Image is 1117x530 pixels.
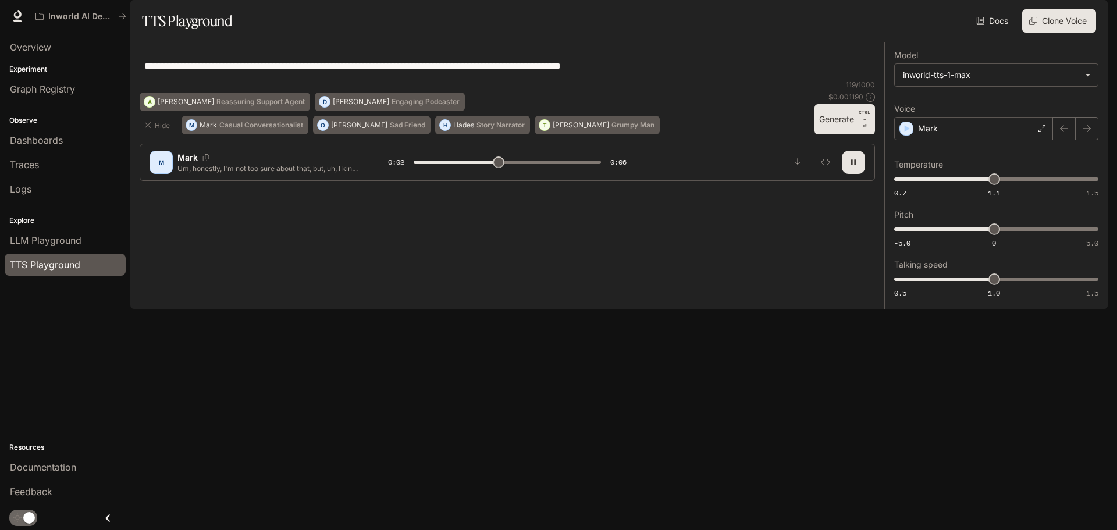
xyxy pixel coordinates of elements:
[535,116,660,134] button: T[PERSON_NAME]Grumpy Man
[539,116,550,134] div: T
[553,122,609,129] p: [PERSON_NAME]
[903,69,1079,81] div: inworld-tts-1-max
[331,122,387,129] p: [PERSON_NAME]
[140,116,177,134] button: Hide
[313,116,431,134] button: O[PERSON_NAME]Sad Friend
[894,288,906,298] span: 0.5
[333,98,389,105] p: [PERSON_NAME]
[315,93,465,111] button: D[PERSON_NAME]Engaging Podcaster
[610,156,627,168] span: 0:06
[846,80,875,90] p: 119 / 1000
[992,238,996,248] span: 0
[142,9,232,33] h1: TTS Playground
[476,122,525,129] p: Story Narrator
[1086,288,1098,298] span: 1.5
[219,122,303,129] p: Casual Conversationalist
[158,98,214,105] p: [PERSON_NAME]
[894,238,910,248] span: -5.0
[1022,9,1096,33] button: Clone Voice
[177,152,198,163] p: Mark
[918,123,938,134] p: Mark
[177,163,360,173] p: Um, honestly, I'm not too sure about that, but, uh, I kinda remember hearing something about it o...
[152,153,170,172] div: M
[894,188,906,198] span: 0.7
[814,151,837,174] button: Inspect
[894,211,913,219] p: Pitch
[182,116,308,134] button: MMarkCasual Conversationalist
[859,109,870,123] p: CTRL +
[200,122,217,129] p: Mark
[140,93,310,111] button: A[PERSON_NAME]Reassuring Support Agent
[894,261,948,269] p: Talking speed
[319,93,330,111] div: D
[390,122,425,129] p: Sad Friend
[388,156,404,168] span: 0:02
[828,92,863,102] p: $ 0.001190
[1086,188,1098,198] span: 1.5
[1086,238,1098,248] span: 5.0
[894,105,915,113] p: Voice
[894,51,918,59] p: Model
[974,9,1013,33] a: Docs
[435,116,530,134] button: HHadesStory Narrator
[48,12,113,22] p: Inworld AI Demos
[988,288,1000,298] span: 1.0
[186,116,197,134] div: M
[318,116,328,134] div: O
[859,109,870,130] p: ⏎
[453,122,474,129] p: Hades
[814,104,875,134] button: GenerateCTRL +⏎
[198,154,214,161] button: Copy Voice ID
[440,116,450,134] div: H
[30,5,131,28] button: All workspaces
[895,64,1098,86] div: inworld-tts-1-max
[216,98,305,105] p: Reassuring Support Agent
[392,98,460,105] p: Engaging Podcaster
[611,122,654,129] p: Grumpy Man
[894,161,943,169] p: Temperature
[988,188,1000,198] span: 1.1
[786,151,809,174] button: Download audio
[144,93,155,111] div: A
